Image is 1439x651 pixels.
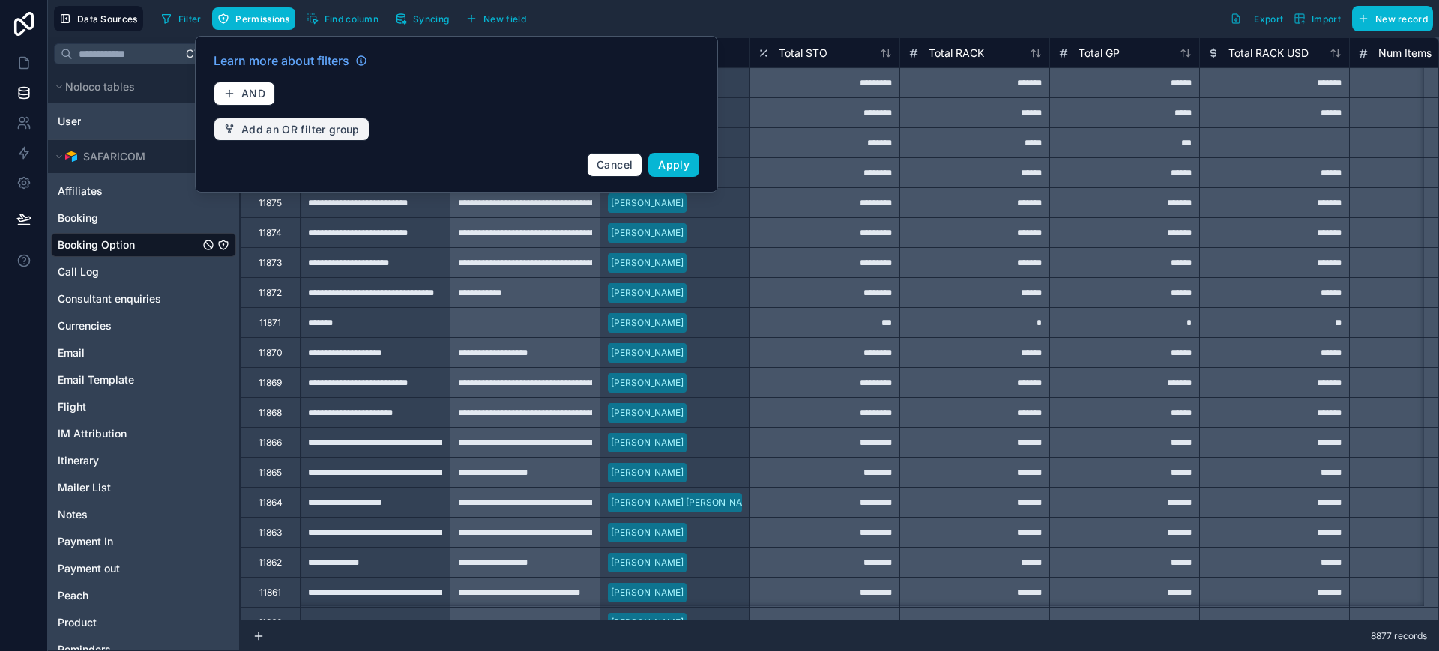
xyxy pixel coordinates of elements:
[648,153,699,177] button: Apply
[214,118,369,142] button: Add an OR filter group
[259,527,282,539] div: 11863
[611,376,684,390] div: [PERSON_NAME]
[259,227,282,239] div: 11874
[259,587,281,599] div: 11861
[259,437,282,449] div: 11866
[212,7,295,30] button: Permissions
[1378,46,1432,61] span: Num Items
[241,87,265,100] span: AND
[1371,630,1427,642] span: 8877 records
[54,6,143,31] button: Data Sources
[611,556,684,569] div: [PERSON_NAME]
[460,7,531,30] button: New field
[483,13,526,25] span: New field
[259,287,282,299] div: 11872
[611,496,758,509] div: [PERSON_NAME] [PERSON_NAME]
[235,13,289,25] span: Permissions
[259,617,283,629] div: 11860
[611,196,684,210] div: [PERSON_NAME]
[259,497,283,509] div: 11864
[325,13,378,25] span: Find column
[259,557,282,569] div: 11862
[214,52,349,70] span: Learn more about filters
[597,158,633,171] span: Cancel
[1288,6,1346,31] button: Import
[611,226,684,240] div: [PERSON_NAME]
[259,317,281,329] div: 11871
[611,526,684,539] div: [PERSON_NAME]
[611,346,684,360] div: [PERSON_NAME]
[178,13,202,25] span: Filter
[1254,13,1283,25] span: Export
[155,7,207,30] button: Filter
[301,7,384,30] button: Find column
[214,52,367,70] a: Learn more about filters
[413,13,449,25] span: Syncing
[1352,6,1433,31] button: New record
[259,257,282,269] div: 11873
[611,316,684,330] div: [PERSON_NAME]
[1079,46,1120,61] span: Total GP
[929,46,984,61] span: Total RACK
[241,123,360,136] span: Add an OR filter group
[611,586,684,599] div: [PERSON_NAME]
[214,82,275,106] button: AND
[587,153,642,177] button: Cancel
[1228,46,1309,61] span: Total RACK USD
[1312,13,1341,25] span: Import
[259,197,282,209] div: 11875
[611,256,684,270] div: [PERSON_NAME]
[212,7,301,30] a: Permissions
[779,46,827,61] span: Total STO
[1375,13,1428,25] span: New record
[390,7,454,30] button: Syncing
[658,158,690,171] span: Apply
[259,467,282,479] div: 11865
[259,377,282,389] div: 11869
[611,406,684,420] div: [PERSON_NAME]
[611,466,684,479] div: [PERSON_NAME]
[611,616,684,629] div: [PERSON_NAME]
[1225,6,1288,31] button: Export
[184,44,215,63] span: Ctrl
[390,7,460,30] a: Syncing
[259,347,283,359] div: 11870
[611,286,684,300] div: [PERSON_NAME]
[611,436,684,449] div: [PERSON_NAME]
[77,13,138,25] span: Data Sources
[259,407,282,419] div: 11868
[1346,6,1433,31] a: New record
